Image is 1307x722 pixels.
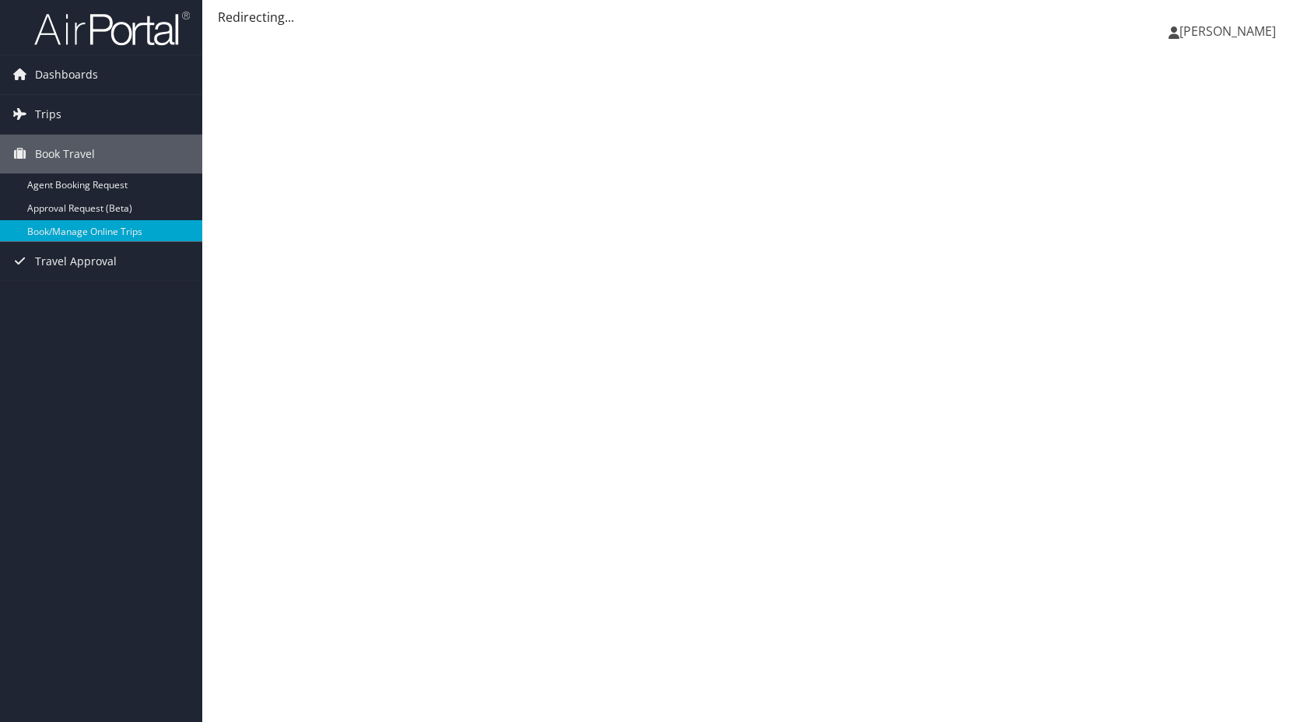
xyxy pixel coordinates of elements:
img: airportal-logo.png [34,10,190,47]
span: Trips [35,95,61,134]
div: Redirecting... [218,8,1291,26]
a: [PERSON_NAME] [1169,8,1291,54]
span: Book Travel [35,135,95,173]
span: Travel Approval [35,242,117,281]
span: [PERSON_NAME] [1179,23,1276,40]
span: Dashboards [35,55,98,94]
